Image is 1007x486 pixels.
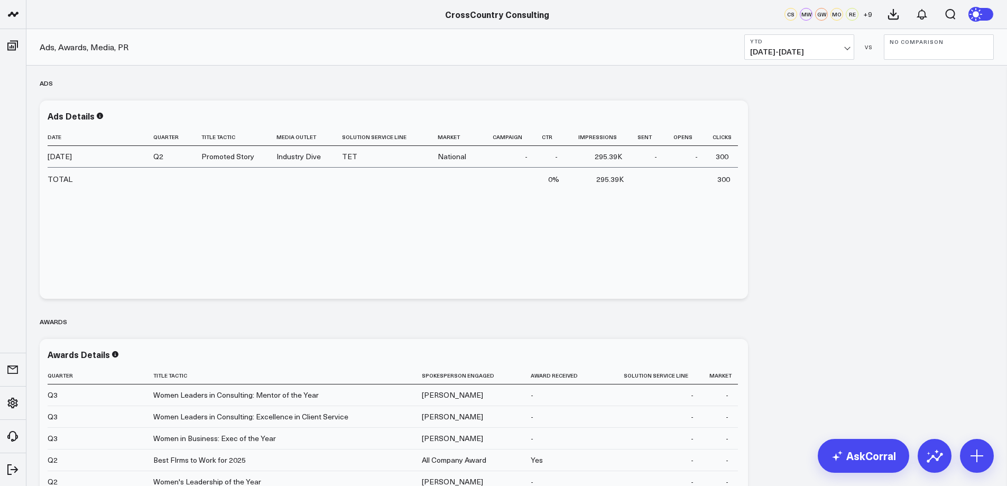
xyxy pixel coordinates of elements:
div: - [726,411,728,422]
div: Promoted Story [201,151,254,162]
div: - [726,455,728,465]
div: Women Leaders in Consulting: Excellence in Client Service [153,411,348,422]
div: Best FIrms to Work for 2025 [153,455,246,465]
div: Yes [531,455,543,465]
th: Ctr [537,129,568,146]
button: +9 [861,8,874,21]
div: Q3 [48,390,58,400]
div: All Company Award [422,455,486,465]
div: Awards [40,309,67,334]
div: Industry Dive [276,151,321,162]
th: Market [438,129,484,146]
th: Market [703,367,738,384]
div: Women in Business: Exec of the Year [153,433,276,444]
div: MO [830,8,843,21]
th: Quarter [153,129,201,146]
div: Q3 [48,411,58,422]
div: - [531,411,533,422]
span: [DATE] - [DATE] [750,48,848,56]
div: MW [800,8,812,21]
div: - [691,390,694,400]
div: - [691,455,694,465]
div: - [691,433,694,444]
div: 0% [548,174,559,185]
div: [DATE] [48,151,72,162]
div: Q2 [48,455,58,465]
div: Q2 [153,151,163,162]
div: - [654,151,657,162]
div: 300 [716,151,728,162]
div: RE [846,8,858,21]
div: VS [860,44,879,50]
div: - [726,390,728,400]
th: Opens [667,129,707,146]
div: TOTAL [48,174,72,185]
div: - [691,411,694,422]
div: Ads [40,71,53,95]
th: Clicks [707,129,738,146]
b: No Comparison [890,39,988,45]
div: - [531,433,533,444]
th: Impressions [567,129,632,146]
div: Ads Details [48,110,95,122]
div: [PERSON_NAME] [422,411,483,422]
th: Title Tactic [153,367,422,384]
div: - [525,151,528,162]
a: AskCorral [818,439,909,473]
div: [PERSON_NAME] [422,390,483,400]
th: Date [48,129,153,146]
div: 295.39K [596,174,624,185]
th: Quarter [48,367,153,384]
div: Women Leaders in Consulting: Mentor of the Year [153,390,319,400]
div: - [555,151,558,162]
div: Q3 [48,433,58,444]
div: - [695,151,698,162]
th: Title Tactic [201,129,276,146]
div: CS [784,8,797,21]
th: Award Received [531,367,606,384]
th: Campaign [484,129,537,146]
button: No Comparison [884,34,994,60]
div: - [726,433,728,444]
div: GW [815,8,828,21]
div: TET [342,151,357,162]
th: Solution Service Line [342,129,438,146]
div: Awards Details [48,349,110,360]
th: Media Outlet [276,129,342,146]
a: Ads, Awards, Media, PR [40,41,128,53]
span: + 9 [863,11,872,18]
div: National [438,151,466,162]
div: - [531,390,533,400]
th: Solution Service Line [606,367,703,384]
th: Sent [632,129,667,146]
b: YTD [750,38,848,44]
div: [PERSON_NAME] [422,433,483,444]
div: 300 [717,174,730,185]
div: 295.39K [595,151,622,162]
th: Spokesperson Engaged [422,367,530,384]
a: CrossCountry Consulting [445,8,549,20]
button: YTD[DATE]-[DATE] [744,34,854,60]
